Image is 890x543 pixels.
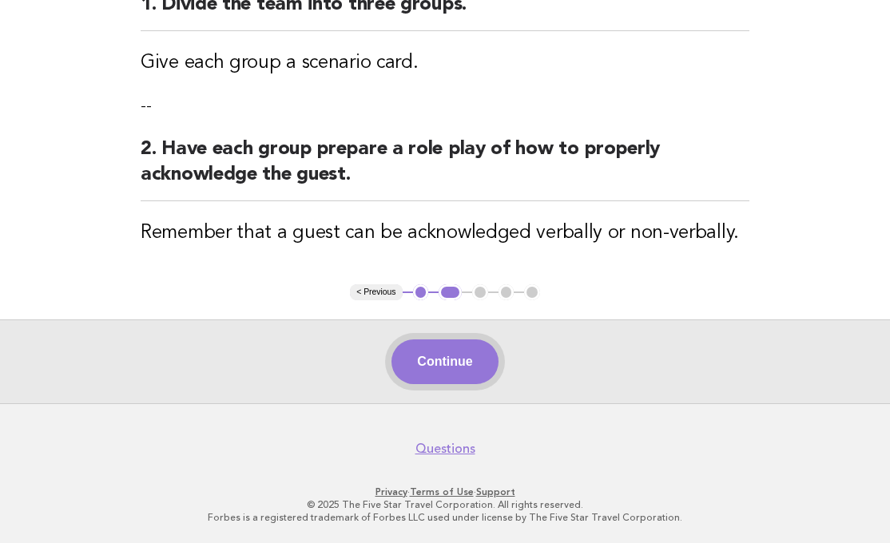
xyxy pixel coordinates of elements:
[410,486,474,497] a: Terms of Use
[415,441,475,457] a: Questions
[141,220,749,246] h3: Remember that a guest can be acknowledged verbally or non-verbally.
[439,284,462,300] button: 2
[141,95,749,117] p: --
[22,486,868,498] p: · ·
[22,511,868,524] p: Forbes is a registered trademark of Forbes LLC used under license by The Five Star Travel Corpora...
[141,50,749,76] h3: Give each group a scenario card.
[22,498,868,511] p: © 2025 The Five Star Travel Corporation. All rights reserved.
[391,339,498,384] button: Continue
[350,284,402,300] button: < Previous
[141,137,749,201] h2: 2. Have each group prepare a role play of how to properly acknowledge the guest.
[413,284,429,300] button: 1
[476,486,515,497] a: Support
[375,486,407,497] a: Privacy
